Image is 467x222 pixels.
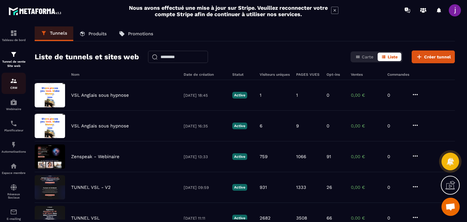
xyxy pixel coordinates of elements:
p: 0,00 € [351,154,381,159]
a: formationformationCRM [2,73,26,94]
a: formationformationTableau de bord [2,25,26,46]
h6: Statut [232,72,254,77]
p: Tunnels [50,30,67,36]
a: Tunnels [35,26,73,41]
span: Créer tunnel [424,54,451,60]
p: Tableau de bord [2,38,26,42]
p: Active [232,184,247,191]
button: Liste [378,53,401,61]
p: 0,00 € [351,185,381,190]
p: CRM [2,86,26,89]
p: Planificateur [2,129,26,132]
img: formation [10,77,17,85]
img: automations [10,162,17,170]
a: automationsautomationsEspace membre [2,158,26,179]
p: 0,00 € [351,92,381,98]
a: formationformationTunnel de vente Site web [2,46,26,73]
p: 0 [387,185,406,190]
p: [DATE] 16:35 [184,124,226,128]
a: social-networksocial-networkRéseaux Sociaux [2,179,26,204]
p: 1 [260,92,261,98]
p: Zenspeak - Webinaire [71,154,119,159]
p: Automatisations [2,150,26,153]
button: Carte [352,53,377,61]
p: 0 [327,92,329,98]
p: TUNNEL VSL - V2 [71,185,111,190]
p: Promotions [128,31,153,36]
p: VSL Anglais sous hypnose [71,123,129,129]
p: [DATE] 13:33 [184,154,226,159]
p: 3508 [296,215,307,221]
h6: Visiteurs uniques [260,72,290,77]
p: E-mailing [2,217,26,220]
a: automationsautomationsWebinaire [2,94,26,115]
p: 0 [387,154,406,159]
p: [DATE] 11:11 [184,216,226,220]
p: Active [232,215,247,221]
button: Créer tunnel [412,50,455,63]
div: Ouvrir le chat [441,198,460,216]
p: 0 [387,123,406,129]
h6: Ventes [351,72,381,77]
span: Carte [362,54,373,59]
p: 9 [296,123,299,129]
p: 66 [327,215,332,221]
h6: Opt-ins [327,72,345,77]
a: Promotions [113,26,159,41]
p: VSL Anglais sous hypnose [71,92,129,98]
p: Webinaire [2,107,26,111]
img: email [10,208,17,216]
p: [DATE] 09:59 [184,185,226,190]
p: [DATE] 18:45 [184,93,226,98]
img: scheduler [10,120,17,127]
img: image [35,114,65,138]
p: Espace membre [2,171,26,175]
p: 0,00 € [351,123,381,129]
p: Active [232,153,247,160]
p: 26 [327,185,332,190]
a: schedulerschedulerPlanificateur [2,115,26,137]
p: 0 [327,123,329,129]
h6: Nom [71,72,178,77]
img: image [35,83,65,107]
p: 1 [296,92,298,98]
p: Produits [88,31,107,36]
p: 0,00 € [351,215,381,221]
p: 1333 [296,185,306,190]
p: Réseaux Sociaux [2,193,26,199]
p: 91 [327,154,331,159]
p: Active [232,123,247,129]
p: 759 [260,154,268,159]
img: automations [10,99,17,106]
img: formation [10,51,17,58]
img: image [35,144,65,169]
h6: Date de création [184,72,226,77]
p: 2682 [260,215,271,221]
p: 1066 [296,154,306,159]
img: social-network [10,184,17,191]
p: Active [232,92,247,99]
p: 931 [260,185,267,190]
p: Tunnel de vente Site web [2,60,26,68]
img: image [35,175,65,199]
img: automations [10,141,17,148]
p: 6 [260,123,262,129]
h2: Liste de tunnels et sites web [35,51,139,63]
img: formation [10,29,17,37]
h6: Commandes [387,72,409,77]
p: 0 [387,215,406,221]
span: Liste [388,54,398,59]
h2: Nous avons effectué une mise à jour sur Stripe. Veuillez reconnecter votre compte Stripe afin de ... [129,5,328,17]
img: logo [9,5,63,17]
a: Produits [73,26,113,41]
p: TUNNEL VSL [71,215,100,221]
a: automationsautomationsAutomatisations [2,137,26,158]
h6: PAGES VUES [296,72,320,77]
p: 0 [387,92,406,98]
